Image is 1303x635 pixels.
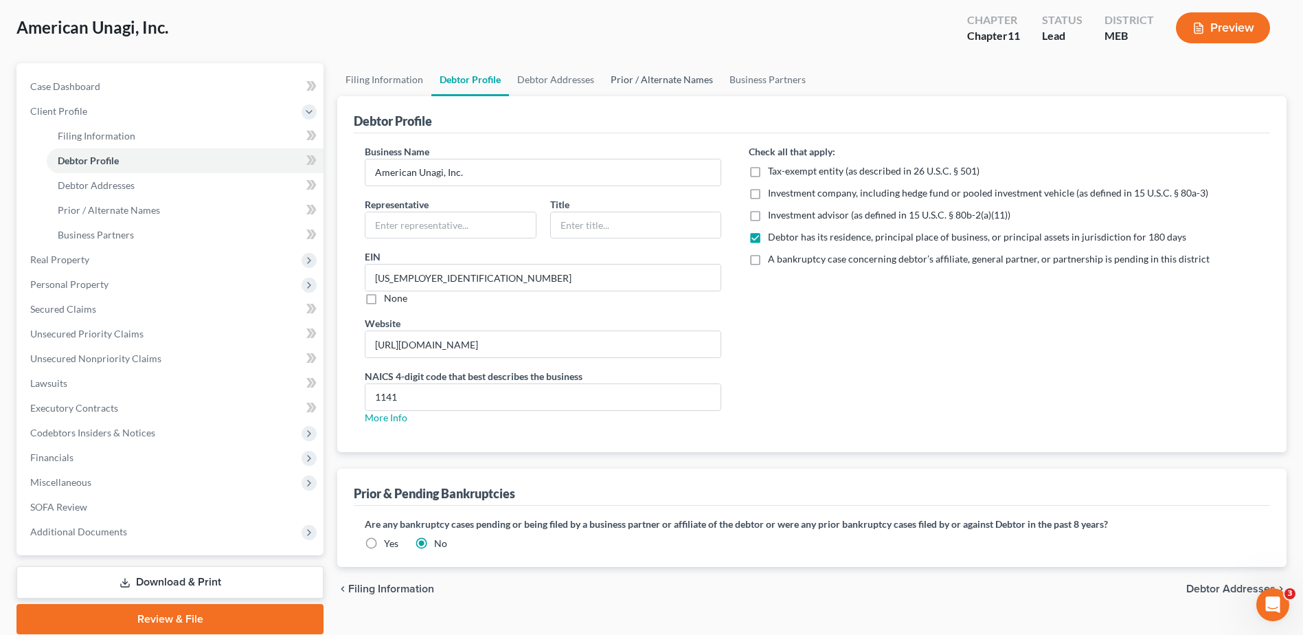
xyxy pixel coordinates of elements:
span: Prior / Alternate Names [58,204,160,216]
span: Real Property [30,254,89,265]
input: Enter representative... [365,212,536,238]
span: Personal Property [30,278,109,290]
span: Investment advisor (as defined in 15 U.S.C. § 80b-2(a)(11)) [768,209,1010,221]
span: Debtor Addresses [1186,583,1276,594]
div: Chapter [967,28,1020,44]
span: Secured Claims [30,303,96,315]
span: Filing Information [348,583,434,594]
a: Unsecured Nonpriority Claims [19,346,324,371]
a: SOFA Review [19,495,324,520]
input: Enter title... [551,212,721,238]
a: Prior / Alternate Names [47,198,324,223]
button: Debtor Addresses chevron_right [1186,583,1287,594]
span: Unsecured Nonpriority Claims [30,353,161,364]
span: Tax-exempt entity (as described in 26 U.S.C. § 501) [768,165,979,177]
div: Lead [1042,28,1083,44]
span: 11 [1008,29,1020,42]
input: XXXX [365,384,721,410]
span: Investment company, including hedge fund or pooled investment vehicle (as defined in 15 U.S.C. § ... [768,187,1208,199]
span: Debtor Profile [58,155,119,166]
a: Unsecured Priority Claims [19,322,324,346]
span: Debtor Addresses [58,179,135,191]
a: Debtor Addresses [509,63,602,96]
span: A bankruptcy case concerning debtor’s affiliate, general partner, or partnership is pending in th... [768,253,1210,265]
span: Client Profile [30,105,87,117]
span: Executory Contracts [30,402,118,414]
a: Download & Print [16,566,324,599]
span: Codebtors Insiders & Notices [30,427,155,438]
a: Filing Information [47,124,324,148]
a: Lawsuits [19,371,324,396]
a: More Info [365,412,407,423]
span: Business Partners [58,229,134,241]
a: Review & File [16,604,324,634]
a: Debtor Addresses [47,173,324,198]
span: Case Dashboard [30,80,100,92]
label: NAICS 4-digit code that best describes the business [365,369,582,383]
label: None [384,291,407,305]
button: Preview [1176,12,1270,43]
input: -- [365,265,721,291]
i: chevron_left [337,583,348,594]
a: Debtor Profile [431,63,509,96]
span: Lawsuits [30,377,67,389]
button: chevron_left Filing Information [337,583,434,594]
a: Executory Contracts [19,396,324,421]
a: Business Partners [721,63,814,96]
a: Debtor Profile [47,148,324,173]
span: Filing Information [58,130,135,142]
span: 3 [1284,588,1295,599]
div: District [1104,12,1154,28]
span: Financials [30,452,73,463]
input: Enter name... [365,159,721,186]
label: Representative [365,197,429,212]
span: Miscellaneous [30,476,91,488]
span: Unsecured Priority Claims [30,328,144,339]
a: Filing Information [337,63,431,96]
label: No [434,537,447,550]
span: Debtor has its residence, principal place of business, or principal assets in jurisdiction for 18... [768,231,1186,243]
span: SOFA Review [30,501,87,513]
a: Business Partners [47,223,324,247]
div: MEB [1104,28,1154,44]
label: Business Name [365,144,429,159]
div: Status [1042,12,1083,28]
iframe: Intercom live chat [1256,588,1289,621]
span: Additional Documents [30,526,127,537]
label: Website [365,316,400,331]
div: Debtor Profile [354,113,432,129]
a: Prior / Alternate Names [602,63,721,96]
span: American Unagi, Inc. [16,17,168,37]
label: Check all that apply: [749,144,835,159]
label: Title [550,197,569,212]
label: EIN [365,249,381,264]
label: Are any bankruptcy cases pending or being filed by a business partner or affiliate of the debtor ... [365,517,1259,531]
label: Yes [384,537,398,550]
a: Secured Claims [19,297,324,322]
i: chevron_right [1276,583,1287,594]
input: -- [365,331,721,357]
div: Prior & Pending Bankruptcies [354,485,515,502]
a: Case Dashboard [19,74,324,99]
div: Chapter [967,12,1020,28]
